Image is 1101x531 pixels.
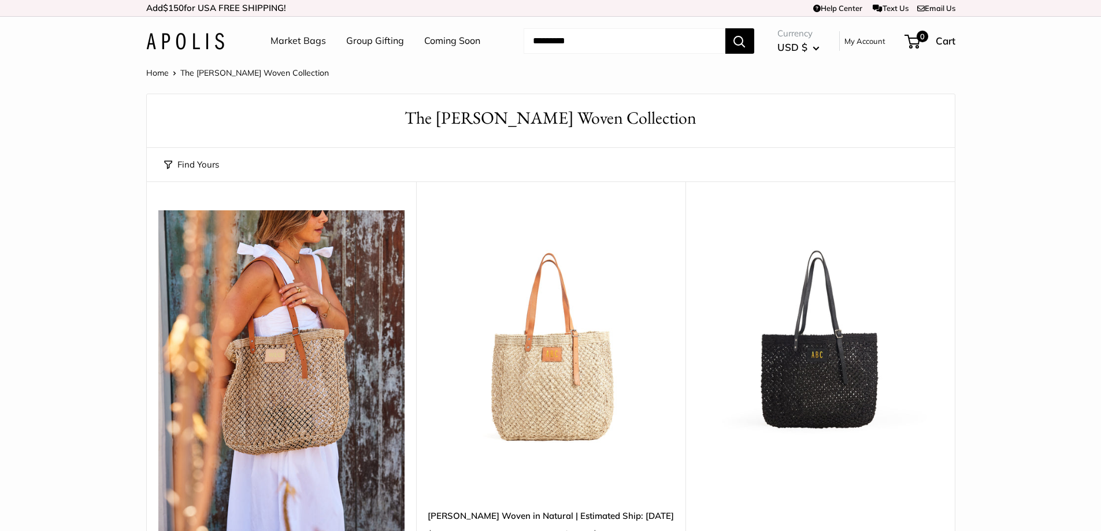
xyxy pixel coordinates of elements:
[777,38,820,57] button: USD $
[346,32,404,50] a: Group Gifting
[428,509,674,522] a: [PERSON_NAME] Woven in Natural | Estimated Ship: [DATE]
[428,210,674,456] a: Mercado Woven in Natural | Estimated Ship: Oct. 19thMercado Woven in Natural | Estimated Ship: Oc...
[813,3,862,13] a: Help Center
[424,32,480,50] a: Coming Soon
[873,3,908,13] a: Text Us
[916,31,928,42] span: 0
[524,28,725,54] input: Search...
[146,33,224,50] img: Apolis
[697,210,943,456] a: Mercado Woven in Black | Estimated Ship: Oct. 19thMercado Woven in Black | Estimated Ship: Oct. 19th
[163,2,184,13] span: $150
[180,68,329,78] span: The [PERSON_NAME] Woven Collection
[725,28,754,54] button: Search
[428,210,674,456] img: Mercado Woven in Natural | Estimated Ship: Oct. 19th
[270,32,326,50] a: Market Bags
[146,65,329,80] nav: Breadcrumb
[146,68,169,78] a: Home
[844,34,885,48] a: My Account
[917,3,955,13] a: Email Us
[906,32,955,50] a: 0 Cart
[777,41,807,53] span: USD $
[936,35,955,47] span: Cart
[697,210,943,456] img: Mercado Woven in Black | Estimated Ship: Oct. 19th
[164,106,937,131] h1: The [PERSON_NAME] Woven Collection
[164,157,219,173] button: Find Yours
[777,25,820,42] span: Currency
